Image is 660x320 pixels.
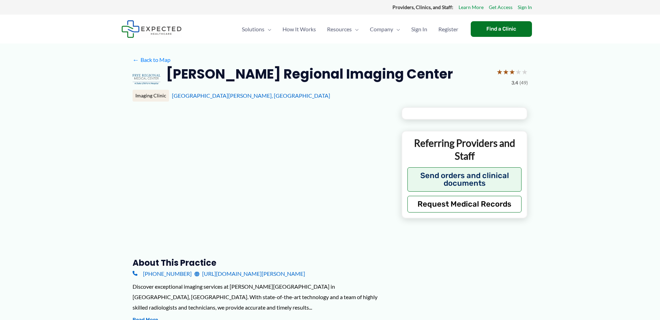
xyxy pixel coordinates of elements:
a: Sign In [518,3,532,12]
a: How It Works [277,17,321,41]
img: Expected Healthcare Logo - side, dark font, small [121,20,182,38]
span: Solutions [242,17,264,41]
span: ★ [515,65,522,78]
a: [GEOGRAPHIC_DATA][PERSON_NAME], [GEOGRAPHIC_DATA] [172,92,330,99]
h2: [PERSON_NAME] Regional Imaging Center [166,65,453,82]
button: Send orders and clinical documents [407,167,522,192]
span: ★ [496,65,503,78]
a: ←Back to Map [133,55,170,65]
span: 3.4 [511,78,518,87]
a: [URL][DOMAIN_NAME][PERSON_NAME] [194,269,305,279]
a: Get Access [489,3,512,12]
span: Sign In [411,17,427,41]
span: Resources [327,17,352,41]
span: ★ [522,65,528,78]
button: Request Medical Records [407,196,522,213]
nav: Primary Site Navigation [236,17,464,41]
span: How It Works [283,17,316,41]
span: Menu Toggle [264,17,271,41]
a: Learn More [459,3,484,12]
a: Find a Clinic [471,21,532,37]
span: ← [133,56,139,63]
a: Sign In [406,17,433,41]
span: ★ [503,65,509,78]
a: CompanyMenu Toggle [364,17,406,41]
span: Menu Toggle [352,17,359,41]
span: (49) [519,78,528,87]
a: ResourcesMenu Toggle [321,17,364,41]
a: Register [433,17,464,41]
span: ★ [509,65,515,78]
a: SolutionsMenu Toggle [236,17,277,41]
div: Discover exceptional imaging services at [PERSON_NAME][GEOGRAPHIC_DATA] in [GEOGRAPHIC_DATA], [GE... [133,281,390,312]
h3: About this practice [133,257,390,268]
div: Imaging Clinic [133,90,169,102]
strong: Providers, Clinics, and Staff: [392,4,453,10]
span: Register [438,17,458,41]
a: [PHONE_NUMBER] [133,269,192,279]
span: Menu Toggle [393,17,400,41]
p: Referring Providers and Staff [407,137,522,162]
span: Company [370,17,393,41]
